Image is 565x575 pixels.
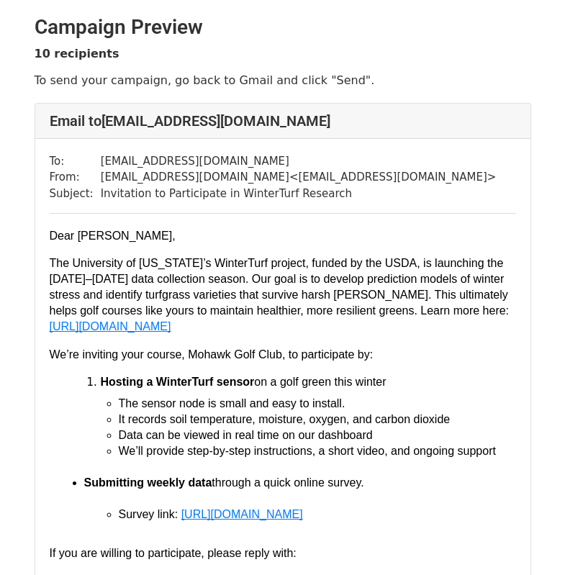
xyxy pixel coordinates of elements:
[50,547,297,559] font: If you are willing to participate, please reply with:
[119,397,345,409] font: The sensor node is small and easy to install.
[50,230,176,242] font: Dear [PERSON_NAME],
[84,476,212,489] span: Submitting weekly data
[50,169,101,186] td: From:
[35,73,531,88] p: To send your campaign, go back to Gmail and click "Send".
[101,376,255,388] span: Hosting a WinterTurf sensor
[119,413,451,425] font: It records soil temperature, moisture, oxygen, and carbon dioxide
[178,508,302,520] a: [URL][DOMAIN_NAME]
[50,112,516,130] h4: Email to [EMAIL_ADDRESS][DOMAIN_NAME]
[101,153,497,170] td: [EMAIL_ADDRESS][DOMAIN_NAME]
[212,476,363,489] span: through a quick online survey.
[119,429,373,441] font: Data can be viewed in real time on our dashboard
[119,508,178,520] span: Survey link:
[50,153,101,170] td: To:
[50,348,374,361] font: We’re inviting your course, Mohawk Golf Club, to participate by:
[50,320,171,332] span: [URL][DOMAIN_NAME]
[50,304,512,332] a: [URL][DOMAIN_NAME]
[101,169,497,186] td: [EMAIL_ADDRESS][DOMAIN_NAME] < [EMAIL_ADDRESS][DOMAIN_NAME] >
[119,445,496,457] span: We’ll provide step-by-step instructions, a short video, and ongoing support
[50,186,101,202] td: Subject:
[35,47,119,60] strong: 10 recipients
[254,376,386,388] span: on a golf green this winter
[181,508,303,520] span: [URL][DOMAIN_NAME]
[35,15,531,40] h2: Campaign Preview
[101,186,497,202] td: Invitation to Participate in WinterTurf Research
[50,257,512,317] span: The University of [US_STATE]’s WinterTurf project, funded by the USDA, is launching the [DATE]–[D...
